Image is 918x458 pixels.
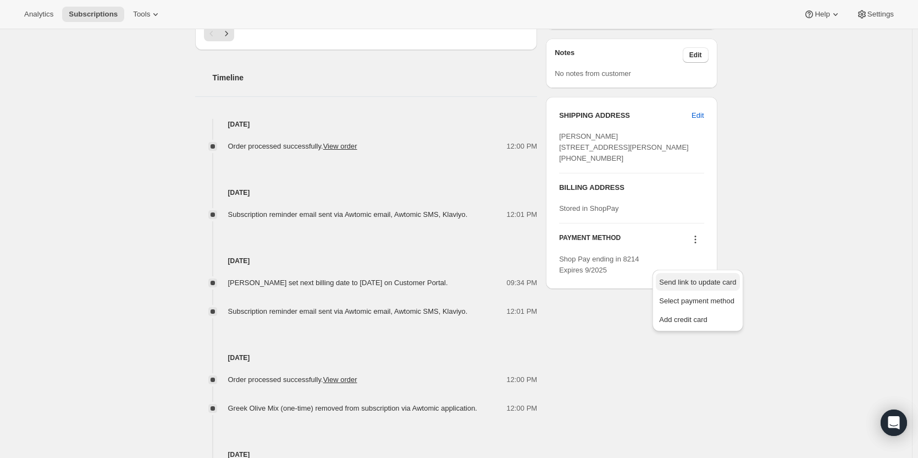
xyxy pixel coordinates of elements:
[195,187,538,198] h4: [DATE]
[507,277,538,288] span: 09:34 PM
[656,292,739,309] button: Select payment method
[689,51,702,59] span: Edit
[228,404,477,412] span: Greek Olive Mix (one-time) removed from subscription via Awtomic application.
[228,210,468,219] span: Subscription reminder email sent via Awtomic email, Awtomic SMS, Klaviyo.
[867,10,894,19] span: Settings
[692,110,704,121] span: Edit
[24,10,53,19] span: Analytics
[213,72,538,83] h2: Timeline
[195,255,538,266] h4: [DATE]
[555,69,631,78] span: No notes from customer
[850,7,900,22] button: Settings
[323,375,357,384] a: View order
[204,26,529,41] nav: Pagination
[62,7,124,22] button: Subscriptions
[656,273,739,291] button: Send link to update card
[555,47,683,63] h3: Notes
[133,10,150,19] span: Tools
[656,310,739,328] button: Add credit card
[228,142,357,150] span: Order processed successfully.
[69,10,118,19] span: Subscriptions
[507,374,538,385] span: 12:00 PM
[507,403,538,414] span: 12:00 PM
[195,119,538,130] h4: [DATE]
[559,110,692,121] h3: SHIPPING ADDRESS
[228,279,448,287] span: [PERSON_NAME] set next billing date to [DATE] on Customer Portal.
[559,182,704,193] h3: BILLING ADDRESS
[195,352,538,363] h4: [DATE]
[683,47,709,63] button: Edit
[18,7,60,22] button: Analytics
[219,26,234,41] button: Next
[659,297,734,305] span: Select payment method
[797,7,847,22] button: Help
[507,209,538,220] span: 12:01 PM
[685,107,710,124] button: Edit
[126,7,168,22] button: Tools
[323,142,357,150] a: View order
[559,204,618,212] span: Stored in ShopPay
[559,233,621,248] h3: PAYMENT METHOD
[659,278,736,286] span: Send link to update card
[559,255,639,274] span: Shop Pay ending in 8214 Expires 9/2025
[881,410,907,436] div: Open Intercom Messenger
[228,375,357,384] span: Order processed successfully.
[815,10,829,19] span: Help
[659,315,707,324] span: Add credit card
[559,132,689,162] span: [PERSON_NAME] [STREET_ADDRESS][PERSON_NAME] [PHONE_NUMBER]
[228,307,468,315] span: Subscription reminder email sent via Awtomic email, Awtomic SMS, Klaviyo.
[507,141,538,152] span: 12:00 PM
[507,306,538,317] span: 12:01 PM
